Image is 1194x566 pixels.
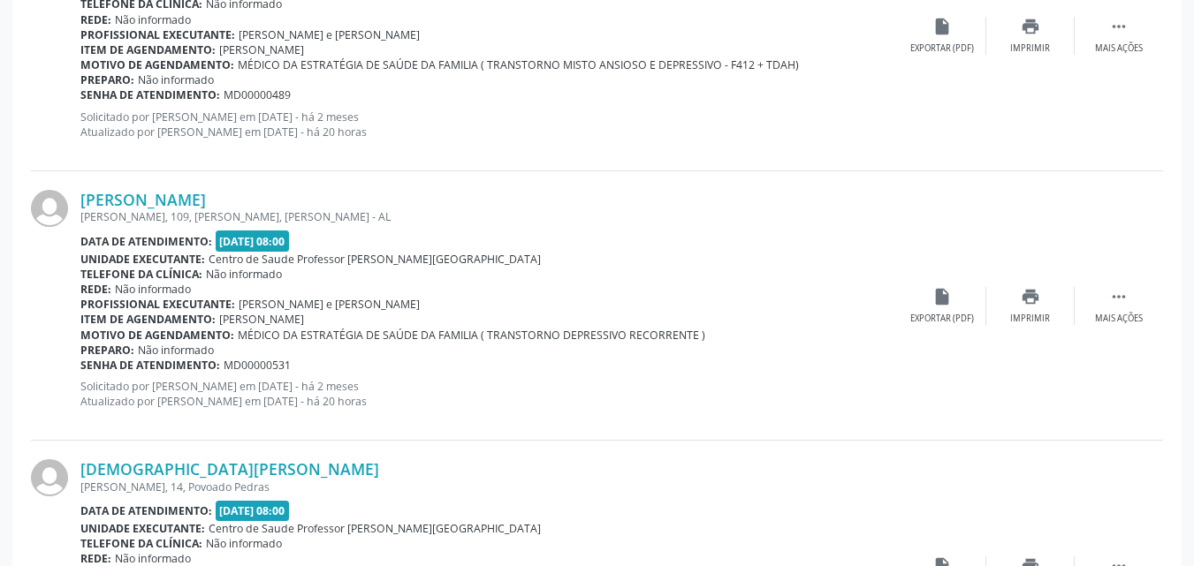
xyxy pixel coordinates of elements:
span: MD00000489 [224,87,291,102]
b: Preparo: [80,343,134,358]
span: MÉDICO DA ESTRATÉGIA DE SAÚDE DA FAMILIA ( TRANSTORNO DEPRESSIVO RECORRENTE ) [238,328,705,343]
b: Data de atendimento: [80,503,212,518]
img: img [31,459,68,496]
span: Não informado [206,536,282,551]
a: [DEMOGRAPHIC_DATA][PERSON_NAME] [80,459,379,479]
img: img [31,190,68,227]
b: Motivo de agendamento: [80,328,234,343]
b: Item de agendamento: [80,42,216,57]
span: [PERSON_NAME] e [PERSON_NAME] [239,297,420,312]
div: Mais ações [1095,42,1143,55]
div: Mais ações [1095,313,1143,325]
i: insert_drive_file [932,287,952,306]
span: [DATE] 08:00 [216,230,290,251]
span: MÉDICO DA ESTRATÉGIA DE SAÚDE DA FAMILIA ( TRANSTORNO MISTO ANSIOSO E DEPRESSIVO - F412 + TDAH) [238,57,799,72]
p: Solicitado por [PERSON_NAME] em [DATE] - há 2 meses Atualizado por [PERSON_NAME] em [DATE] - há 2... [80,109,898,140]
i: print [1021,287,1040,306]
span: [PERSON_NAME] [219,312,304,327]
b: Rede: [80,12,111,27]
div: Exportar (PDF) [910,313,974,325]
b: Rede: [80,551,111,566]
div: Exportar (PDF) [910,42,974,55]
b: Preparo: [80,72,134,87]
b: Motivo de agendamento: [80,57,234,72]
div: [PERSON_NAME], 14, Povoado Pedras [80,479,898,494]
span: Não informado [138,343,214,358]
span: Não informado [206,267,282,282]
div: [PERSON_NAME], 109, [PERSON_NAME], [PERSON_NAME] - AL [80,209,898,224]
div: Imprimir [1010,42,1050,55]
span: [PERSON_NAME] e [PERSON_NAME] [239,27,420,42]
b: Rede: [80,282,111,297]
b: Telefone da clínica: [80,536,202,551]
b: Unidade executante: [80,521,205,536]
b: Senha de atendimento: [80,358,220,373]
span: Não informado [138,72,214,87]
p: Solicitado por [PERSON_NAME] em [DATE] - há 2 meses Atualizado por [PERSON_NAME] em [DATE] - há 2... [80,379,898,409]
b: Telefone da clínica: [80,267,202,282]
div: Imprimir [1010,313,1050,325]
i: print [1021,17,1040,36]
b: Unidade executante: [80,252,205,267]
i:  [1109,17,1129,36]
span: Não informado [115,551,191,566]
b: Profissional executante: [80,27,235,42]
b: Senha de atendimento: [80,87,220,102]
i: insert_drive_file [932,17,952,36]
span: MD00000531 [224,358,291,373]
span: Não informado [115,282,191,297]
b: Item de agendamento: [80,312,216,327]
span: Não informado [115,12,191,27]
i:  [1109,287,1129,306]
span: Centro de Saude Professor [PERSON_NAME][GEOGRAPHIC_DATA] [209,252,541,267]
b: Profissional executante: [80,297,235,312]
span: [DATE] 08:00 [216,501,290,521]
b: Data de atendimento: [80,234,212,249]
span: Centro de Saude Professor [PERSON_NAME][GEOGRAPHIC_DATA] [209,521,541,536]
span: [PERSON_NAME] [219,42,304,57]
a: [PERSON_NAME] [80,190,206,209]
